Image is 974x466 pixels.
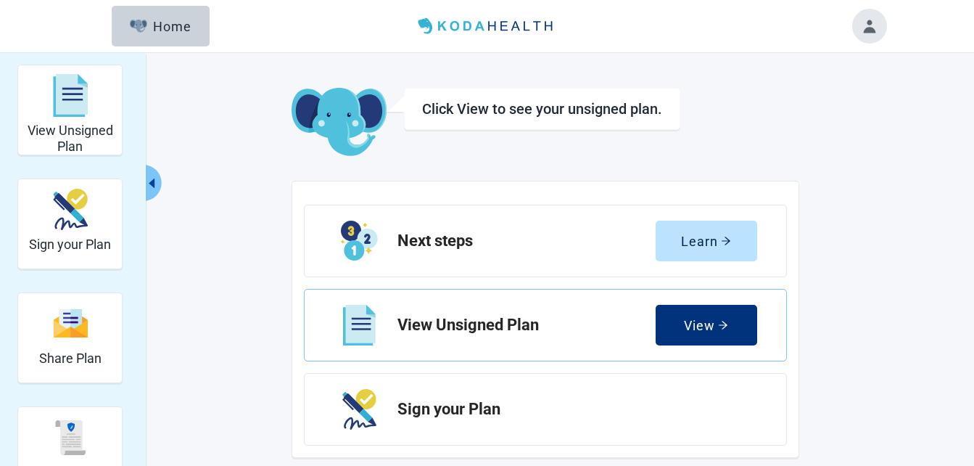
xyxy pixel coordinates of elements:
div: Share Plan [17,293,123,383]
h2: Next steps [397,232,656,250]
img: Elephant [130,20,148,33]
span: arrow-right [718,320,728,330]
button: Viewarrow-right [656,305,757,346]
div: Home [130,19,192,33]
span: arrow-right [721,236,731,246]
img: Koda Health [412,15,561,38]
h2: View Unsigned Plan [24,123,116,154]
img: Step Icon [343,305,376,346]
div: Sign your Plan [17,179,123,269]
h2: Sign your Plan [397,401,746,418]
img: Step Icon [341,221,378,261]
img: Sign your Plan [53,189,88,230]
h2: View Unsigned Plan [397,316,656,334]
h2: Sign your Plan [29,237,111,253]
button: Toggle account menu [852,9,887,44]
img: Share Plan [53,308,88,339]
img: View Unsigned Plan [53,74,88,118]
button: Collapse menu [143,165,161,201]
button: Learnarrow-right [656,221,757,261]
img: Step Icon [342,389,376,430]
div: Click View to see your unsigned plan. [422,100,662,118]
img: Koda Elephant [292,88,387,158]
img: Completed Plans [53,420,88,455]
button: ElephantHome [112,6,210,46]
div: Learn [681,234,731,248]
div: View [684,318,728,332]
div: View Unsigned Plan [17,65,123,155]
h2: Share Plan [39,351,102,367]
span: caret-left [144,176,158,190]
